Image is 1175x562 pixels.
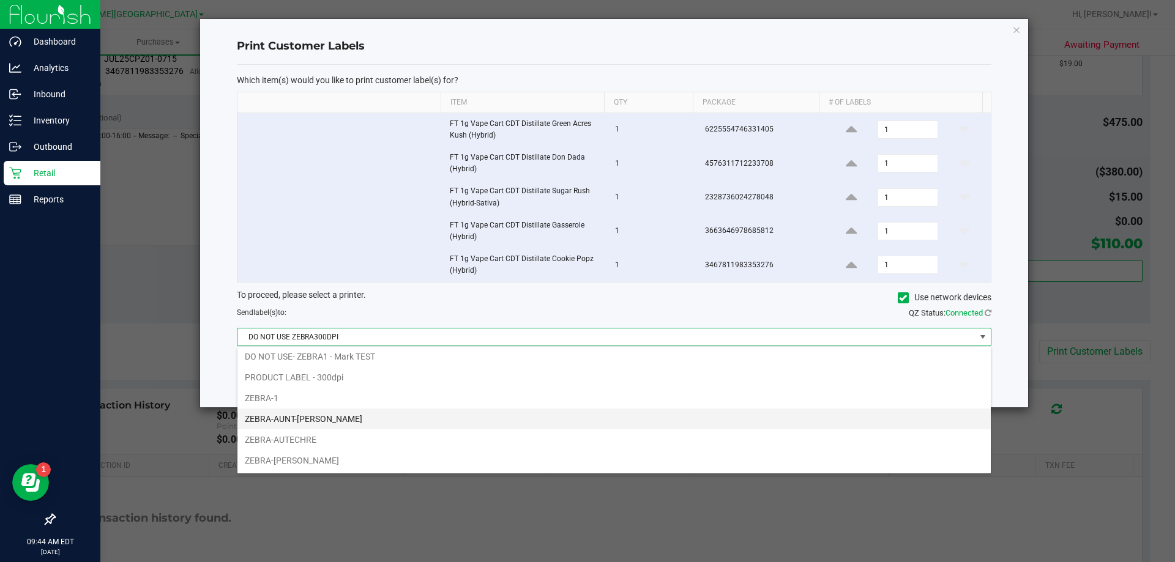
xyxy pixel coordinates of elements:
td: 1 [608,180,698,214]
label: Use network devices [898,291,991,304]
p: [DATE] [6,547,95,556]
li: ZEBRA-[PERSON_NAME] [237,450,991,471]
iframe: Resource center [12,464,49,501]
p: Outbound [21,139,95,154]
p: Analytics [21,61,95,75]
span: Connected [946,308,983,317]
span: Send to: [237,308,286,317]
td: 1 [608,215,698,248]
td: FT 1g Vape Cart CDT Distillate Cookie Popz (Hybrid) [442,248,608,281]
h4: Print Customer Labels [237,39,991,54]
span: label(s) [253,308,278,317]
td: FT 1g Vape Cart CDT Distillate Don Dada (Hybrid) [442,147,608,180]
p: 09:44 AM EDT [6,536,95,547]
iframe: Resource center unread badge [36,462,51,477]
inline-svg: Inventory [9,114,21,127]
li: ZEBRA-AUTECHRE [237,429,991,450]
li: PRODUCT LABEL - 300dpi [237,367,991,388]
td: 1 [608,147,698,180]
inline-svg: Inbound [9,88,21,100]
inline-svg: Analytics [9,62,21,74]
td: 3663646978685812 [698,215,826,248]
inline-svg: Reports [9,193,21,205]
li: ZEBRA-AUNT-[PERSON_NAME] [237,409,991,429]
td: 1 [608,113,698,147]
th: Item [441,92,604,113]
li: DO NOT USE- ZEBRA1 - Mark TEST [237,346,991,367]
p: Retail [21,166,95,180]
td: 4576311712233708 [698,147,826,180]
inline-svg: Outbound [9,141,21,153]
td: 1 [608,248,698,281]
td: FT 1g Vape Cart CDT Distillate Gasserole (Hybrid) [442,215,608,248]
p: Reports [21,192,95,207]
inline-svg: Dashboard [9,35,21,48]
td: 6225554746331405 [698,113,826,147]
td: 2328736024278048 [698,180,826,214]
p: Dashboard [21,34,95,49]
p: Which item(s) would you like to print customer label(s) for? [237,75,991,86]
span: DO NOT USE ZEBRA300DPI [237,328,975,346]
td: FT 1g Vape Cart CDT Distillate Green Acres Kush (Hybrid) [442,113,608,147]
td: FT 1g Vape Cart CDT Distillate Sugar Rush (Hybrid-Sativa) [442,180,608,214]
p: Inventory [21,113,95,128]
span: QZ Status: [909,308,991,317]
li: ZEBRA-1 [237,388,991,409]
th: Package [693,92,819,113]
th: # of labels [819,92,982,113]
th: Qty [604,92,693,113]
td: 3467811983353276 [698,248,826,281]
p: Inbound [21,87,95,102]
div: To proceed, please select a printer. [228,289,1001,307]
inline-svg: Retail [9,167,21,179]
